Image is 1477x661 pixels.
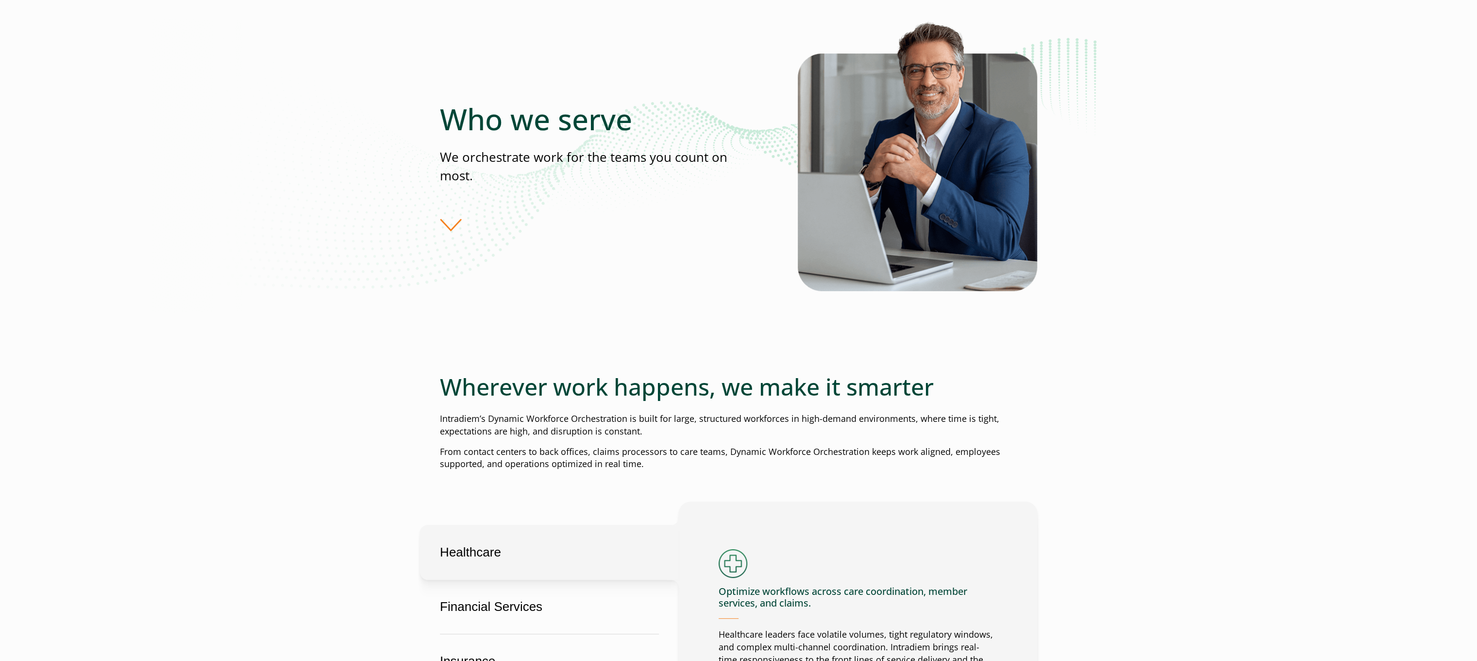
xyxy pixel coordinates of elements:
h2: Wherever work happens, we make it smarter [440,373,1037,401]
button: Healthcare [420,525,679,580]
p: We orchestrate work for the teams you count on most. [440,148,738,185]
p: Intradiem’s Dynamic Workforce Orchestration is built for large, structured workforces in high-dem... [440,413,1037,438]
button: Financial Services [420,579,679,634]
p: From contact centers to back offices, claims processors to care teams, Dynamic Workforce Orchestr... [440,446,1037,471]
img: Who Intradiem Serves [798,18,1037,291]
h4: Optimize workflows across care coordination, member services, and claims. [719,586,997,619]
h1: Who we serve [440,102,738,137]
